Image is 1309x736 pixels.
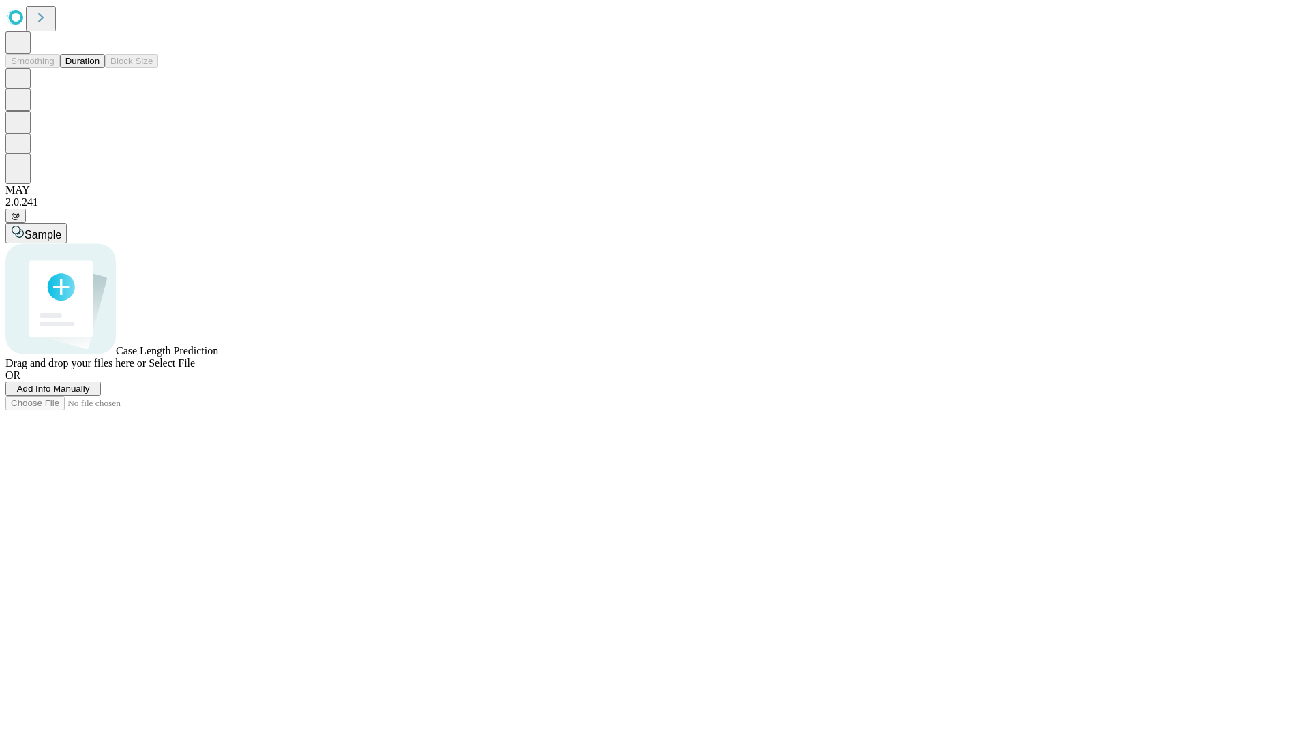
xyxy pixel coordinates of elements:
[5,223,67,243] button: Sample
[5,357,146,369] span: Drag and drop your files here or
[5,209,26,223] button: @
[60,54,105,68] button: Duration
[5,196,1304,209] div: 2.0.241
[25,229,61,241] span: Sample
[149,357,195,369] span: Select File
[11,211,20,221] span: @
[17,384,90,394] span: Add Info Manually
[5,382,101,396] button: Add Info Manually
[116,345,218,356] span: Case Length Prediction
[5,54,60,68] button: Smoothing
[5,369,20,381] span: OR
[5,184,1304,196] div: MAY
[105,54,158,68] button: Block Size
